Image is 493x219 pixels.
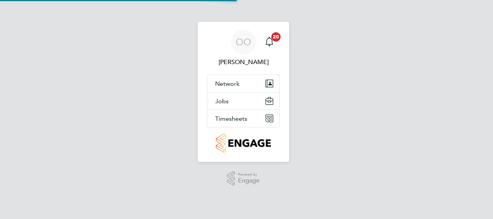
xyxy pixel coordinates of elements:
a: Powered byEngage [227,171,260,186]
a: Go to home page [207,134,280,153]
img: countryside-properties-logo-retina.png [216,134,271,153]
button: Jobs [207,92,279,109]
span: Ondre Odain [207,57,280,67]
span: Jobs [215,97,229,105]
a: OO[PERSON_NAME] [207,30,280,67]
button: Network [207,75,279,92]
nav: Main navigation [198,22,289,162]
a: 20 [262,30,277,54]
span: Network [215,80,240,87]
span: 20 [271,32,281,42]
span: OO [236,37,251,47]
span: Timesheets [215,115,247,122]
span: Engage [238,177,260,184]
span: Powered by [238,171,260,178]
button: Timesheets [207,110,279,127]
